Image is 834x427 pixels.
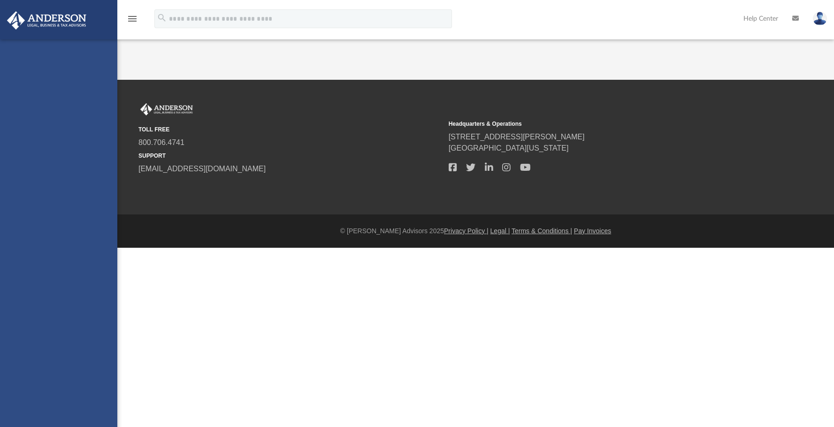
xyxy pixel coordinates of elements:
a: 800.706.4741 [138,138,184,146]
a: Terms & Conditions | [512,227,572,235]
img: User Pic [813,12,827,25]
a: Privacy Policy | [444,227,489,235]
div: © [PERSON_NAME] Advisors 2025 [117,226,834,236]
a: [EMAIL_ADDRESS][DOMAIN_NAME] [138,165,266,173]
a: menu [127,18,138,24]
i: menu [127,13,138,24]
small: TOLL FREE [138,125,442,134]
a: Legal | [490,227,510,235]
img: Anderson Advisors Platinum Portal [138,103,195,115]
i: search [157,13,167,23]
img: Anderson Advisors Platinum Portal [4,11,89,30]
small: Headquarters & Operations [449,120,752,128]
small: SUPPORT [138,152,442,160]
a: [STREET_ADDRESS][PERSON_NAME] [449,133,585,141]
a: [GEOGRAPHIC_DATA][US_STATE] [449,144,569,152]
a: Pay Invoices [574,227,611,235]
